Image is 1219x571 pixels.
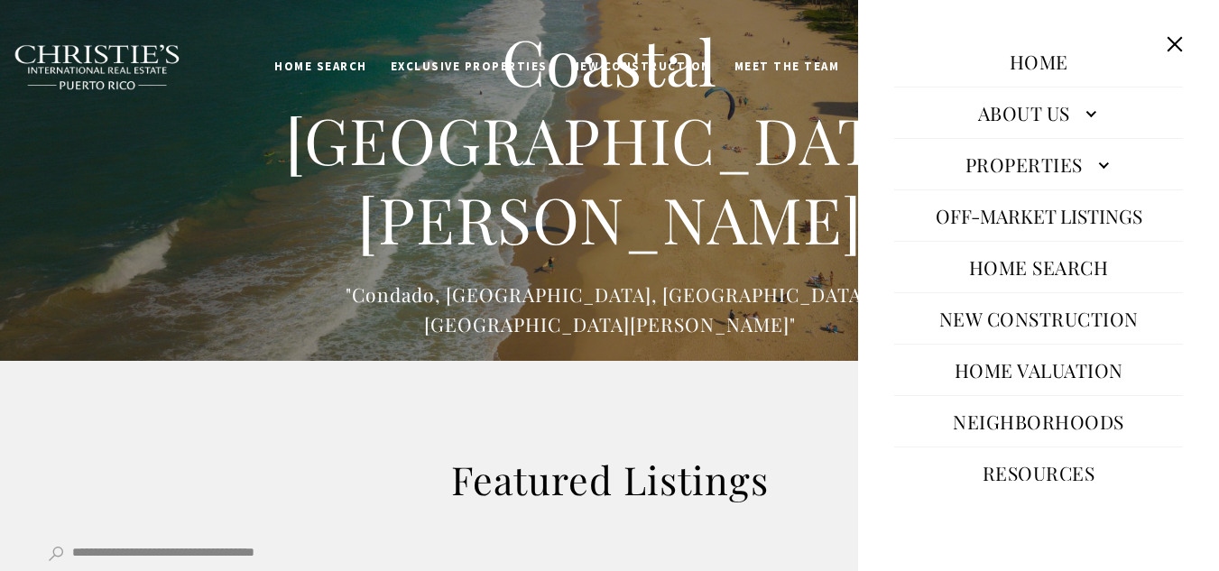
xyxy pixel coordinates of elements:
[379,50,559,84] a: Exclusive Properties
[14,44,181,91] img: Christie's International Real Estate black text logo
[851,50,983,84] a: Our Advantage
[23,111,257,145] span: I agree to be contacted by [PERSON_NAME] International Real Estate PR via text, call & email. To ...
[19,58,261,70] div: Call or text [DATE], we are here to help!
[249,22,971,259] h1: Coastal [GEOGRAPHIC_DATA][PERSON_NAME]
[74,85,225,103] span: [PHONE_NUMBER]
[249,280,971,339] p: "Condado, [GEOGRAPHIC_DATA], [GEOGRAPHIC_DATA], [GEOGRAPHIC_DATA][PERSON_NAME]"
[571,59,711,74] span: New Construction
[946,348,1132,391] a: Home Valuation
[19,41,261,53] div: Do you have questions?
[894,143,1183,186] a: Properties
[927,194,1151,237] button: Off-Market Listings
[263,50,379,84] a: Home Search
[960,245,1118,289] a: Home Search
[1158,27,1192,61] button: Close this option
[222,455,998,505] h2: Featured Listings
[559,50,723,84] a: New Construction
[974,451,1104,494] a: Resources
[944,400,1133,443] a: Neighborhoods
[1001,40,1077,83] a: Home
[930,297,1148,340] a: New Construction
[894,91,1183,134] a: About Us
[391,59,548,74] span: Exclusive Properties
[723,50,852,84] a: Meet the Team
